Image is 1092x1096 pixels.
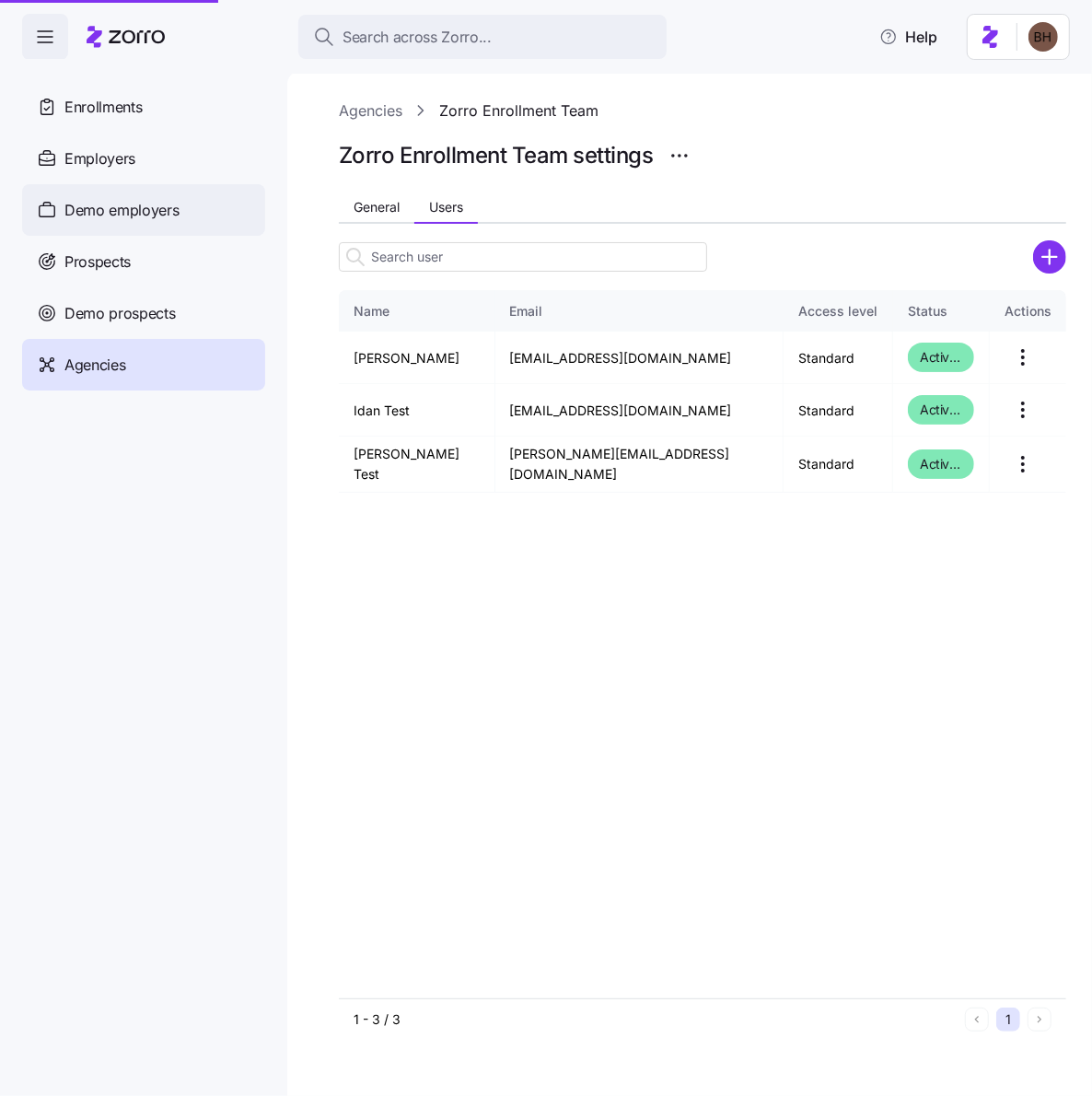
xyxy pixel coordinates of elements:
a: Agencies [22,339,265,391]
button: 1 [996,1008,1020,1032]
button: Help [865,18,952,55]
td: Standard [784,437,893,492]
span: Demo prospects [64,302,176,325]
svg: add icon [1033,240,1066,274]
span: General [354,201,400,214]
td: [PERSON_NAME][EMAIL_ADDRESS][DOMAIN_NAME] [495,437,784,492]
a: Employers [22,133,265,184]
div: Status [908,301,974,321]
td: [PERSON_NAME] Test [339,437,495,492]
td: Standard [784,332,893,384]
button: Search across Zorro... [298,15,667,59]
td: [EMAIL_ADDRESS][DOMAIN_NAME] [495,332,784,384]
div: Email [510,301,769,321]
img: c3c218ad70e66eeb89914ccc98a2927c [1028,22,1058,52]
span: Demo employers [64,199,180,222]
span: Users [429,201,463,214]
a: Demo employers [22,184,265,236]
span: Search across Zorro... [343,26,492,49]
span: Activated [920,346,962,368]
span: Prospects [64,251,131,274]
span: Help [879,26,937,48]
span: Agencies [64,354,125,377]
span: Activated [920,399,962,421]
a: Enrollments [22,81,265,133]
a: Zorro Enrollment Team [439,99,598,122]
span: Enrollments [64,96,142,119]
div: Name [354,301,480,321]
div: Actions [1005,301,1051,321]
td: [EMAIL_ADDRESS][DOMAIN_NAME] [495,384,784,437]
a: Agencies [339,99,402,122]
button: Next page [1028,1008,1051,1032]
h1: Zorro Enrollment Team settings [339,141,654,169]
a: Prospects [22,236,265,287]
input: Search user [339,242,707,272]
td: Standard [784,384,893,437]
td: [PERSON_NAME] [339,332,495,384]
span: Activated [920,453,962,475]
td: Idan Test [339,384,495,437]
div: Access level [798,301,877,321]
span: Employers [64,147,135,170]
div: 1 - 3 / 3 [354,1010,958,1029]
a: Demo prospects [22,287,265,339]
button: Previous page [965,1008,989,1032]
